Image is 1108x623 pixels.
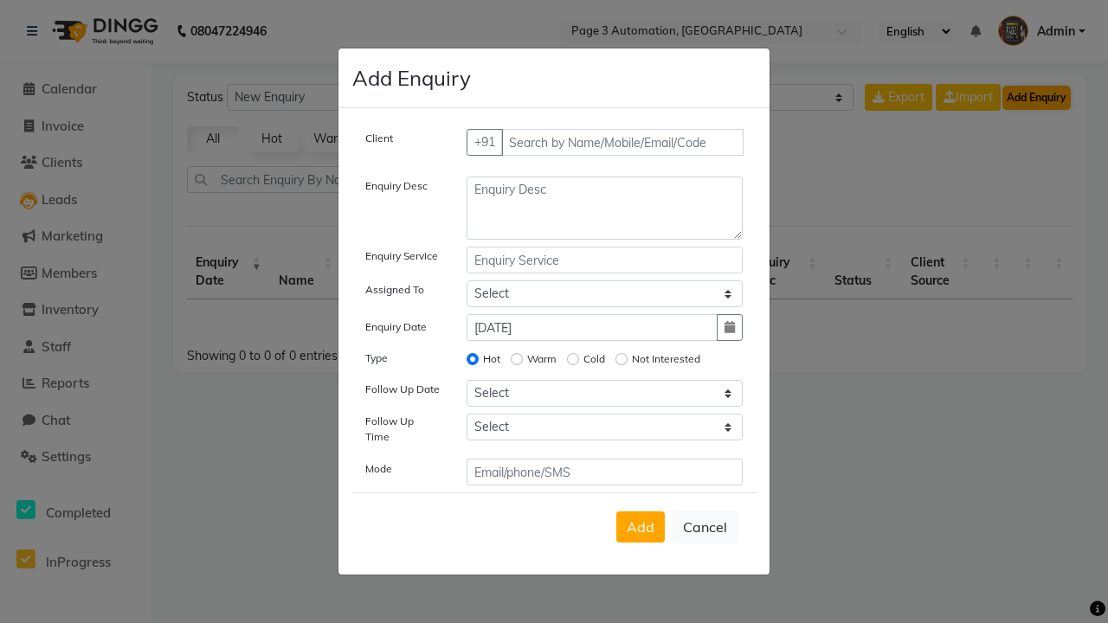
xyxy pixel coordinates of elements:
[365,131,393,146] label: Client
[467,459,744,485] input: Email/phone/SMS
[616,511,665,543] button: Add
[352,62,471,93] h4: Add Enquiry
[365,382,440,397] label: Follow Up Date
[467,247,744,273] input: Enquiry Service
[672,511,738,543] button: Cancel
[583,351,605,367] label: Cold
[365,414,441,445] label: Follow Up Time
[365,282,424,298] label: Assigned To
[527,351,557,367] label: Warm
[365,319,427,335] label: Enquiry Date
[365,461,392,477] label: Mode
[627,518,654,536] span: Add
[365,248,438,264] label: Enquiry Service
[365,350,388,366] label: Type
[501,129,744,156] input: Search by Name/Mobile/Email/Code
[365,178,428,194] label: Enquiry Desc
[467,129,503,156] button: +91
[632,351,700,367] label: Not Interested
[483,351,500,367] label: Hot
